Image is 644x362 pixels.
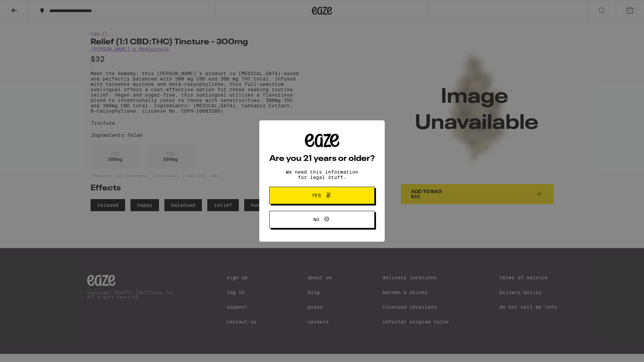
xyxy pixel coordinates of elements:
[280,169,364,180] p: We need this information for legal stuff.
[269,211,375,228] button: No
[269,187,375,204] button: Yes
[269,155,375,163] h2: Are you 21 years or older?
[312,193,321,198] span: Yes
[313,217,319,222] span: No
